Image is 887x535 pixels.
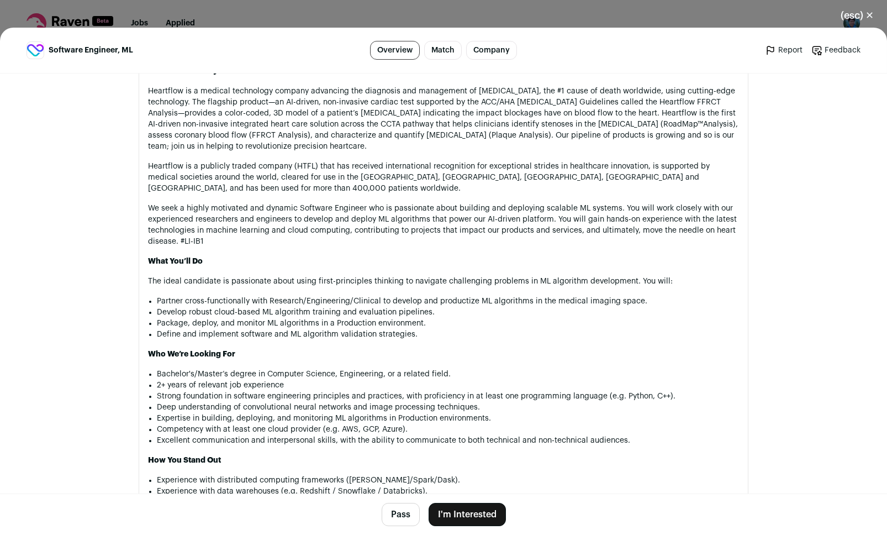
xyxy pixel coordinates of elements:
li: Deep understanding of convolutional neural networks and image processing techniques. [157,402,739,413]
p: The ideal candidate is passionate about using first-principles thinking to navigate challenging p... [148,276,739,287]
li: Package, deploy, and monitor ML algorithms in a Production environment. [157,318,739,329]
strong: What You’ll Do [148,258,203,265]
li: 2+ years of relevant job experience [157,380,739,391]
button: Pass [382,503,420,526]
strong: Who We’re Looking For [148,350,235,358]
li: Excellent communication and interpersonal skills, with the ability to communicate to both technic... [157,435,739,446]
a: Company [466,41,517,60]
p: Heartflow is a medical technology company advancing the diagnosis and management of [MEDICAL_DATA... [148,86,739,152]
a: Feedback [811,45,860,56]
li: Partner cross-functionally with Research/Engineering/Clinical to develop and productize ML algori... [157,296,739,307]
strong: How You Stand Out [148,457,221,464]
li: Define and implement software and ML algorithm validation strategies. [157,329,739,340]
li: Expertise in building, deploying, and monitoring ML algorithms in Production environments. [157,413,739,424]
p: We seek a highly motivated and dynamic Software Engineer who is passionate about building and dep... [148,203,739,247]
li: Experience with distributed computing frameworks ([PERSON_NAME]/Spark/Dask). [157,475,739,486]
a: Match [424,41,462,60]
img: a422e572983a152dbd0f163916ebe2da680b40339b1dce81278988f0aeda7d3a.jpg [27,44,44,57]
a: Report [765,45,802,56]
span: Software Engineer, ML [49,45,133,56]
li: Competency with at least one cloud provider (e.g. AWS, GCP, Azure). [157,424,739,435]
li: Experience with data warehouses (e.g. Redshift / Snowflake / Databricks). [157,486,739,497]
button: I'm Interested [429,503,506,526]
button: Close modal [827,3,887,28]
p: Heartflow is a publicly traded company (HTFL) that has received international recognition for exc... [148,161,739,194]
li: Strong foundation in software engineering principles and practices, with proficiency in at least ... [157,391,739,402]
li: Develop robust cloud-based ML algorithm training and evaluation pipelines. [157,307,739,318]
a: Overview [370,41,420,60]
li: Bachelor's/Master’s degree in Computer Science, Engineering, or a related field. [157,369,739,380]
